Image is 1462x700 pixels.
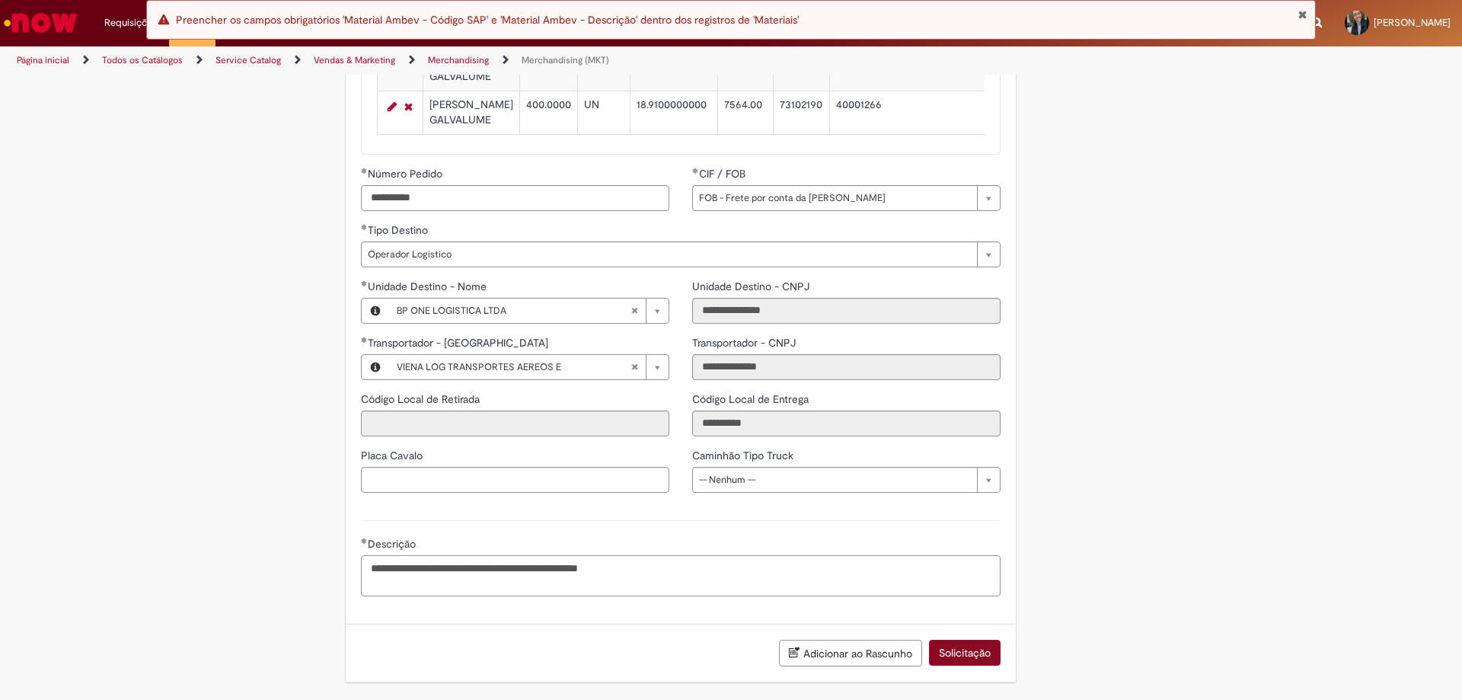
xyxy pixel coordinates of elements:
td: 40001266 [829,91,985,135]
td: 400.0000 [519,91,577,135]
a: Merchandising (MKT) [522,54,609,66]
abbr: Limpar campo Unidade Destino - Nome [623,299,646,323]
a: Todos os Catálogos [102,54,183,66]
span: Obrigatório Preenchido [361,168,368,174]
span: Obrigatório Preenchido [361,280,368,286]
a: Editar Linha 4 [384,97,401,116]
a: Página inicial [17,54,69,66]
span: FOB - Frete por conta da [PERSON_NAME] [699,186,969,210]
label: Somente leitura - Código Local de Entrega [692,392,812,407]
label: Somente leitura - Código Local de Retirada [361,392,483,407]
span: Unidade Destino - Nome [368,280,490,293]
button: Fechar Notificação [1298,8,1307,21]
td: 73102190 [773,91,829,135]
a: BP ONE LOGISTICA LTDALimpar campo Unidade Destino - Nome [389,299,669,323]
span: Obrigatório Preenchido [361,538,368,544]
span: Número Pedido [368,167,445,181]
a: Service Catalog [215,54,281,66]
span: Requisições [104,15,158,30]
span: Descrição [368,537,419,551]
span: Somente leitura - Unidade Destino - CNPJ [692,280,812,293]
span: -- Nenhum -- [699,468,969,492]
input: Placa Cavalo [361,467,669,493]
td: UN [577,91,630,135]
td: 18.9100000000 [630,91,717,135]
input: Transportador - CNPJ [692,354,1001,380]
span: Tipo Destino [368,223,431,237]
button: Solicitação [929,640,1001,666]
span: Caminhão Tipo Truck [692,449,796,462]
td: 7564.00 [717,91,773,135]
a: Remover linha 4 [401,97,417,116]
span: Obrigatório Preenchido [361,224,368,230]
span: Somente leitura - Transportador - CNPJ [692,336,799,350]
span: VIENA LOG TRANSPORTES AEREOS E [397,355,630,379]
a: VIENA LOG TRANSPORTES AEREOS ELimpar campo Transportador - Nome [389,355,669,379]
span: Transportador - Nome [368,336,551,350]
a: Vendas & Marketing [314,54,395,66]
span: Somente leitura - Código Local de Retirada [361,392,483,406]
ul: Trilhas de página [11,46,963,75]
input: Código Local de Retirada [361,411,669,436]
img: ServiceNow [2,8,80,38]
span: CIF / FOB [699,167,749,181]
span: Placa Cavalo [361,449,426,462]
abbr: Limpar campo Transportador - Nome [623,355,646,379]
span: Operador Logistico [368,242,969,267]
input: Unidade Destino - CNPJ [692,298,1001,324]
span: Obrigatório Preenchido [692,168,699,174]
td: [PERSON_NAME] GALVALUME [423,91,519,135]
span: BP ONE LOGISTICA LTDA [397,299,630,323]
input: Código Local de Entrega [692,411,1001,436]
button: Unidade Destino - Nome, Visualizar este registro BP ONE LOGISTICA LTDA [362,299,389,323]
a: Merchandising [428,54,489,66]
textarea: Descrição [361,555,1001,596]
span: [PERSON_NAME] [1374,16,1451,29]
button: Transportador - Nome, Visualizar este registro VIENA LOG TRANSPORTES AEREOS E [362,355,389,379]
input: Número Pedido [361,185,669,211]
span: Somente leitura - Código Local de Entrega [692,392,812,406]
span: Obrigatório Preenchido [361,337,368,343]
button: Adicionar ao Rascunho [779,640,922,666]
span: Preencher os campos obrigatórios 'Material Ambev - Código SAP' e 'Material Ambev - Descrição' den... [176,13,799,27]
